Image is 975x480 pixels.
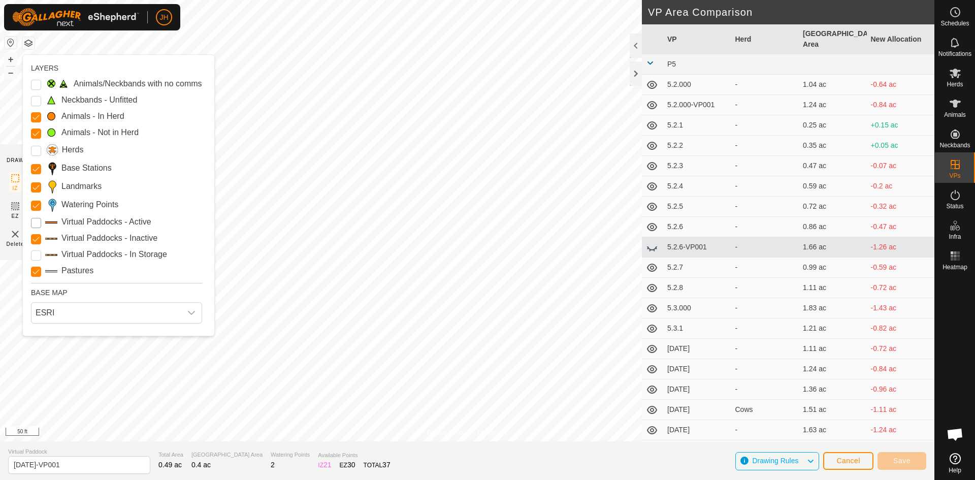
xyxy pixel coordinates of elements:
[867,400,935,420] td: -1.11 ac
[61,180,102,193] label: Landmarks
[663,298,731,318] td: 5.3.000
[663,400,731,420] td: [DATE]
[944,112,966,118] span: Animals
[735,282,795,293] div: -
[663,420,731,440] td: [DATE]
[663,339,731,359] td: [DATE]
[61,248,167,261] label: Virtual Paddocks - In Storage
[799,379,867,400] td: 1.36 ac
[158,461,182,469] span: 0.49 ac
[799,278,867,298] td: 1.11 ac
[735,181,795,191] div: -
[731,24,799,54] th: Herd
[61,126,139,139] label: Animals - Not in Herd
[799,156,867,176] td: 0.47 ac
[735,425,795,435] div: -
[663,318,731,339] td: 5.3.1
[663,440,731,461] td: [DATE]
[735,404,795,415] div: Cows
[61,162,112,174] label: Base Stations
[735,242,795,252] div: -
[340,460,355,470] div: EZ
[663,115,731,136] td: 5.2.1
[318,460,331,470] div: IZ
[271,451,310,459] span: Watering Points
[867,420,935,440] td: -1.24 ac
[61,216,151,228] label: Virtual Paddocks - Active
[663,217,731,237] td: 5.2.6
[799,115,867,136] td: 0.25 ac
[836,457,860,465] span: Cancel
[159,12,168,23] span: JH
[323,461,332,469] span: 21
[7,156,24,164] div: DRAW
[191,461,211,469] span: 0.4 ac
[663,176,731,197] td: 5.2.4
[735,262,795,273] div: -
[799,237,867,258] td: 1.66 ac
[867,95,935,115] td: -0.84 ac
[799,420,867,440] td: 1.63 ac
[663,75,731,95] td: 5.2.000
[667,60,676,68] span: P5
[61,265,93,277] label: Pastures
[877,452,926,470] button: Save
[663,24,731,54] th: VP
[947,81,963,87] span: Herds
[799,298,867,318] td: 1.83 ac
[799,318,867,339] td: 1.21 ac
[799,400,867,420] td: 1.51 ac
[61,110,124,122] label: Animals - In Herd
[61,199,118,211] label: Watering Points
[427,428,465,437] a: Privacy Policy
[867,440,935,461] td: -1.38 ac
[8,447,150,456] span: Virtual Paddock
[477,428,507,437] a: Contact Us
[648,6,934,18] h2: VP Area Comparison
[74,78,202,90] label: Animals/Neckbands with no comms
[946,203,963,209] span: Status
[663,156,731,176] td: 5.2.3
[22,37,35,49] button: Map Layers
[735,201,795,212] div: -
[867,115,935,136] td: +0.15 ac
[31,303,181,323] span: ESRI
[867,156,935,176] td: -0.07 ac
[663,237,731,258] td: 5.2.6-VP001
[949,467,961,473] span: Help
[939,142,970,148] span: Neckbands
[867,217,935,237] td: -0.47 ac
[663,258,731,278] td: 5.2.7
[191,451,263,459] span: [GEOGRAPHIC_DATA] Area
[935,449,975,477] a: Help
[663,379,731,400] td: [DATE]
[799,217,867,237] td: 0.86 ac
[799,24,867,54] th: [GEOGRAPHIC_DATA] Area
[867,75,935,95] td: -0.64 ac
[949,234,961,240] span: Infra
[12,8,139,26] img: Gallagher Logo
[663,359,731,379] td: [DATE]
[799,258,867,278] td: 0.99 ac
[181,303,202,323] div: dropdown trigger
[318,451,390,460] span: Available Points
[663,136,731,156] td: 5.2.2
[867,258,935,278] td: -0.59 ac
[735,384,795,395] div: -
[867,339,935,359] td: -0.72 ac
[61,232,157,244] label: Virtual Paddocks - Inactive
[942,264,967,270] span: Heatmap
[867,176,935,197] td: -0.2 ac
[823,452,873,470] button: Cancel
[271,461,275,469] span: 2
[799,95,867,115] td: 1.24 ac
[347,461,355,469] span: 30
[799,339,867,359] td: 1.11 ac
[735,140,795,151] div: -
[867,298,935,318] td: -1.43 ac
[867,359,935,379] td: -0.84 ac
[867,318,935,339] td: -0.82 ac
[735,221,795,232] div: -
[940,20,969,26] span: Schedules
[940,419,970,450] div: Open chat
